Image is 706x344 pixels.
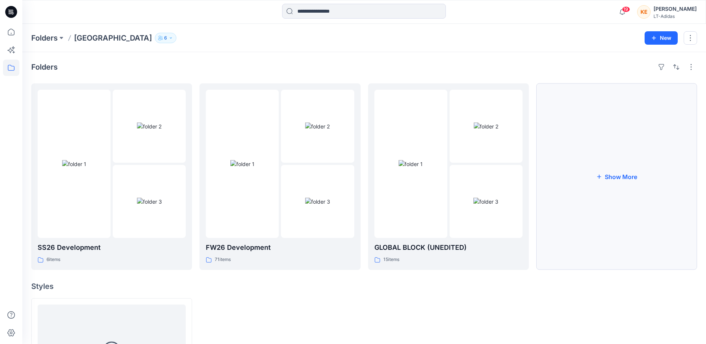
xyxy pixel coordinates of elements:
[164,34,167,42] p: 6
[654,4,697,13] div: [PERSON_NAME]
[473,198,498,206] img: folder 3
[645,31,678,45] button: New
[62,160,86,168] img: folder 1
[654,13,697,19] div: LT-Adidas
[230,160,255,168] img: folder 1
[137,198,162,206] img: folder 3
[38,242,186,253] p: SS26 Development
[31,83,192,270] a: folder 1folder 2folder 3SS26 Development6items
[474,122,498,130] img: folder 2
[399,160,423,168] img: folder 1
[74,33,152,43] p: [GEOGRAPHIC_DATA]
[137,122,162,130] img: folder 2
[206,242,354,253] p: FW26 Development
[215,256,231,264] p: 71 items
[199,83,360,270] a: folder 1folder 2folder 3FW26 Development71items
[31,63,58,71] h4: Folders
[374,242,523,253] p: GLOBAL BLOCK (UNEDITED)
[622,6,630,12] span: 19
[368,83,529,270] a: folder 1folder 2folder 3GLOBAL BLOCK (UNEDITED)15items
[31,33,58,43] a: Folders
[305,122,330,130] img: folder 2
[637,5,651,19] div: KE
[383,256,399,264] p: 15 items
[305,198,330,206] img: folder 3
[536,83,697,270] button: Show More
[47,256,60,264] p: 6 items
[155,33,176,43] button: 6
[31,282,697,291] h4: Styles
